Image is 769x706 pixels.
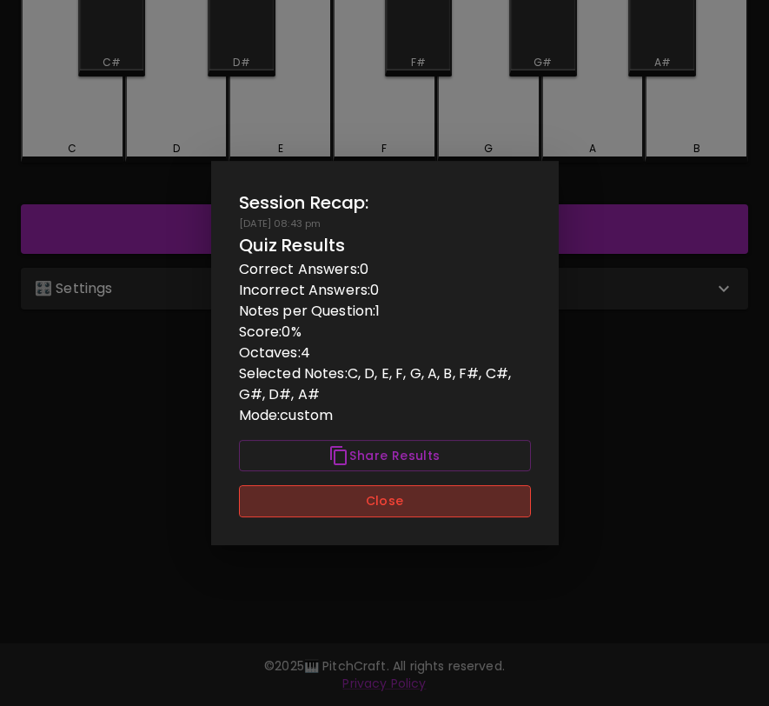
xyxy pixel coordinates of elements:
p: Correct Answers: 0 [239,259,531,280]
p: Incorrect Answers: 0 [239,280,531,301]
p: Notes per Question: 1 [239,301,531,322]
p: [DATE] 08:43 pm [239,216,531,231]
h2: Session Recap: [239,189,531,216]
p: Mode: custom [239,405,531,426]
p: Score: 0 % [239,322,531,343]
button: Share Results [239,440,531,472]
h6: Quiz Results [239,231,531,259]
p: Selected Notes: C, D, E, F, G, A, B, F#, C#, G#, D#, A# [239,363,531,405]
button: Close [239,485,531,517]
p: Octaves: 4 [239,343,531,363]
